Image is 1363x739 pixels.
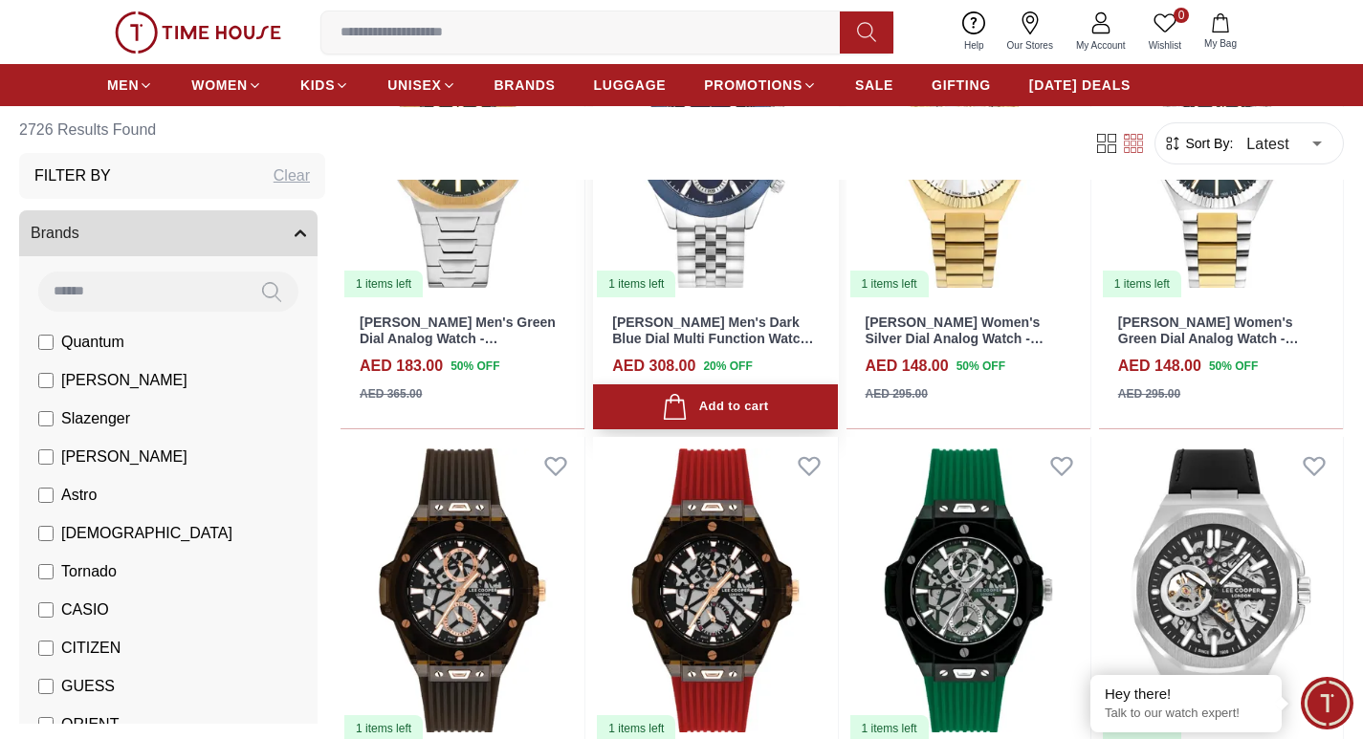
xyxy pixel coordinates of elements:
[703,358,752,375] span: 20 % OFF
[61,369,187,392] span: [PERSON_NAME]
[593,384,837,429] button: Add to cart
[38,717,54,732] input: ORIENT
[850,271,929,297] div: 1 items left
[1103,271,1181,297] div: 1 items left
[191,76,248,95] span: WOMEN
[451,358,499,375] span: 50 % OFF
[1301,677,1353,729] div: Chat Widget
[34,164,111,187] h3: Filter By
[360,315,556,362] a: [PERSON_NAME] Men's Green Dial Analog Watch - LC07952.270
[360,385,422,402] div: AED 365.00
[38,641,54,656] input: CITIZEN
[1105,685,1267,704] div: Hey there!
[1197,36,1244,51] span: My Bag
[855,68,893,102] a: SALE
[956,38,992,53] span: Help
[191,68,262,102] a: WOMEN
[38,564,54,579] input: Tornado
[19,210,318,256] button: Brands
[61,522,232,545] span: [DEMOGRAPHIC_DATA]
[1105,706,1267,722] p: Talk to our watch expert!
[1193,10,1248,54] button: My Bag
[360,355,443,378] h4: AED 183.00
[387,76,441,95] span: UNISEX
[594,76,667,95] span: LUGGAGE
[38,449,54,465] input: [PERSON_NAME]
[38,335,54,350] input: Quantum
[1163,134,1234,153] button: Sort By:
[1141,38,1189,53] span: Wishlist
[612,315,816,362] a: [PERSON_NAME] Men's Dark Blue Dial Multi Function Watch - LC07963.390
[1137,8,1193,56] a: 0Wishlist
[300,76,335,95] span: KIDS
[115,11,281,54] img: ...
[1000,38,1061,53] span: Our Stores
[61,484,97,507] span: Astro
[1118,315,1299,362] a: [PERSON_NAME] Women's Green Dial Analog Watch - LC07970.270
[594,68,667,102] a: LUGGAGE
[61,407,130,430] span: Slazenger
[866,315,1044,362] a: [PERSON_NAME] Women's Silver Dial Analog Watch - LC07970.120
[1118,355,1201,378] h4: AED 148.00
[495,68,556,102] a: BRANDS
[38,373,54,388] input: [PERSON_NAME]
[866,355,949,378] h4: AED 148.00
[107,76,139,95] span: MEN
[662,394,768,420] div: Add to cart
[1233,117,1335,170] div: Latest
[344,271,423,297] div: 1 items left
[1029,68,1131,102] a: [DATE] DEALS
[866,385,928,402] div: AED 295.00
[31,222,79,245] span: Brands
[61,446,187,468] span: [PERSON_NAME]
[1118,385,1180,402] div: AED 295.00
[612,355,695,378] h4: AED 308.00
[1068,38,1133,53] span: My Account
[38,526,54,541] input: [DEMOGRAPHIC_DATA]
[38,488,54,503] input: Astro
[300,68,349,102] a: KIDS
[387,68,455,102] a: UNISEX
[61,675,115,698] span: GUESS
[704,68,817,102] a: PROMOTIONS
[495,76,556,95] span: BRANDS
[38,411,54,426] input: Slazenger
[274,164,310,187] div: Clear
[1182,134,1234,153] span: Sort By:
[704,76,802,95] span: PROMOTIONS
[61,331,124,354] span: Quantum
[38,602,54,618] input: CASIO
[855,76,893,95] span: SALE
[61,713,119,736] span: ORIENT
[597,271,675,297] div: 1 items left
[956,358,1005,375] span: 50 % OFF
[1029,76,1131,95] span: [DATE] DEALS
[932,76,991,95] span: GIFTING
[38,679,54,694] input: GUESS
[61,560,117,583] span: Tornado
[1174,8,1189,23] span: 0
[953,8,996,56] a: Help
[1209,358,1258,375] span: 50 % OFF
[107,68,153,102] a: MEN
[996,8,1065,56] a: Our Stores
[61,598,109,621] span: CASIO
[61,637,121,660] span: CITIZEN
[19,107,325,153] h6: 2726 Results Found
[932,68,991,102] a: GIFTING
